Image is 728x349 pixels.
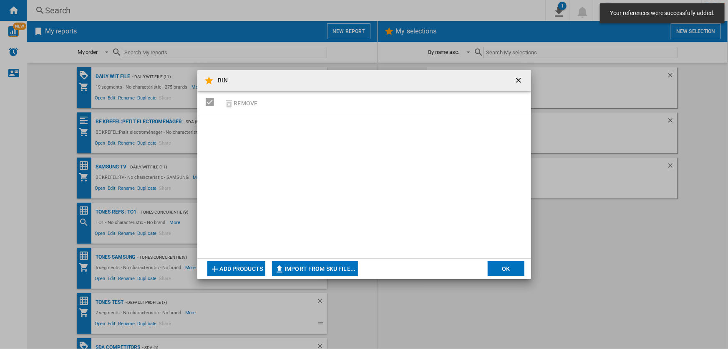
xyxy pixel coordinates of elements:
button: Remove [222,94,260,113]
button: Add products [207,261,266,276]
button: getI18NText('BUTTONS.CLOSE_DIALOG') [511,72,528,89]
span: Your references were successfully added. [607,9,717,18]
h4: BIN [214,76,228,85]
ng-md-icon: getI18NText('BUTTONS.CLOSE_DIALOG') [514,76,524,86]
md-checkbox: SELECTIONS.EDITION_POPUP.SELECT_DESELECT [206,95,218,109]
button: OK [488,261,524,276]
button: Import from SKU file... [272,261,358,276]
